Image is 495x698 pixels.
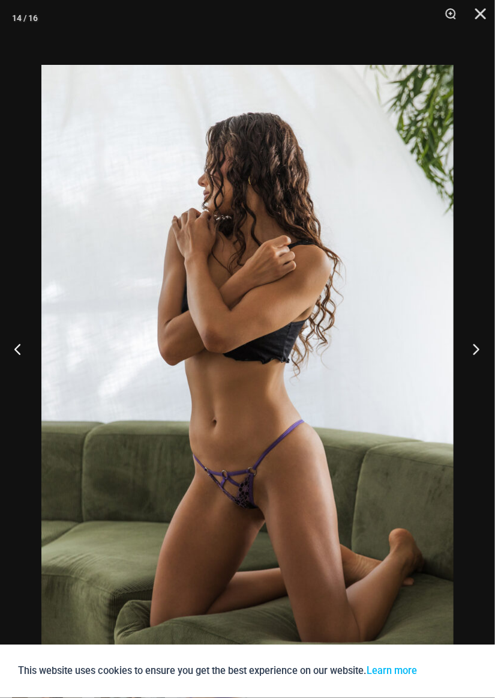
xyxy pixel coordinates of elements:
[12,9,38,27] div: 14 / 16
[18,663,417,679] p: This website uses cookies to ensure you get the best experience on our website.
[450,319,495,379] button: Next
[367,666,417,677] a: Learn more
[41,65,454,684] img: Slay Lavender Martini 6165 Thong 09
[426,657,477,686] button: Accept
